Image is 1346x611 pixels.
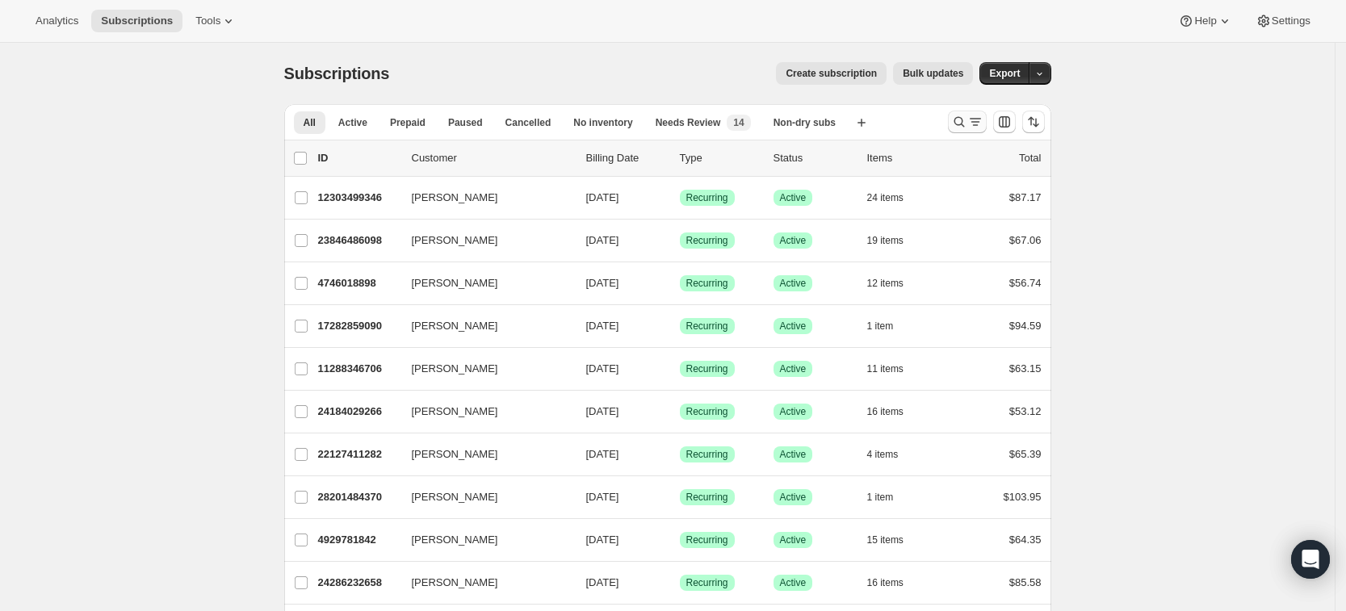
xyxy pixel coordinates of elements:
[1194,15,1216,27] span: Help
[867,529,921,551] button: 15 items
[573,116,632,129] span: No inventory
[780,576,807,589] span: Active
[412,318,498,334] span: [PERSON_NAME]
[686,234,728,247] span: Recurring
[318,150,399,166] p: ID
[412,275,498,291] span: [PERSON_NAME]
[893,62,973,85] button: Bulk updates
[318,532,399,548] p: 4929781842
[867,400,921,423] button: 16 items
[867,448,899,461] span: 4 items
[586,534,619,546] span: [DATE]
[1009,576,1042,588] span: $85.58
[867,576,904,589] span: 16 items
[867,272,921,295] button: 12 items
[686,320,728,333] span: Recurring
[867,150,948,166] div: Items
[686,448,728,461] span: Recurring
[656,116,721,129] span: Needs Review
[867,320,894,333] span: 1 item
[318,361,399,377] p: 11288346706
[318,486,1042,508] div: 28201484370[PERSON_NAME][DATE]SuccessRecurringSuccessActive1 item$103.95
[318,229,1042,252] div: 23846486098[PERSON_NAME][DATE]SuccessRecurringSuccessActive19 items$67.06
[776,62,887,85] button: Create subscription
[412,190,498,206] span: [PERSON_NAME]
[412,150,573,166] p: Customer
[318,150,1042,166] div: IDCustomerBilling DateTypeStatusItemsTotal
[284,65,390,82] span: Subscriptions
[979,62,1029,85] button: Export
[1168,10,1242,32] button: Help
[993,111,1016,133] button: Customize table column order and visibility
[867,358,921,380] button: 11 items
[318,318,399,334] p: 17282859090
[686,277,728,290] span: Recurring
[586,491,619,503] span: [DATE]
[402,228,564,253] button: [PERSON_NAME]
[780,448,807,461] span: Active
[318,443,1042,466] div: 22127411282[PERSON_NAME][DATE]SuccessRecurringSuccessActive4 items$65.39
[412,361,498,377] span: [PERSON_NAME]
[867,186,921,209] button: 24 items
[867,191,904,204] span: 24 items
[586,448,619,460] span: [DATE]
[195,15,220,27] span: Tools
[318,358,1042,380] div: 11288346706[PERSON_NAME][DATE]SuccessRecurringSuccessActive11 items$63.15
[686,576,728,589] span: Recurring
[867,234,904,247] span: 19 items
[586,576,619,588] span: [DATE]
[867,443,916,466] button: 4 items
[412,232,498,249] span: [PERSON_NAME]
[412,575,498,591] span: [PERSON_NAME]
[318,446,399,462] p: 22127411282
[1009,191,1042,203] span: $87.17
[402,484,564,510] button: [PERSON_NAME]
[1022,111,1045,133] button: Sort the results
[867,277,904,290] span: 12 items
[867,491,894,504] span: 1 item
[412,489,498,505] span: [PERSON_NAME]
[402,356,564,382] button: [PERSON_NAME]
[867,534,904,546] span: 15 items
[849,111,874,134] button: Create new view
[686,191,728,204] span: Recurring
[318,315,1042,337] div: 17282859090[PERSON_NAME][DATE]SuccessRecurringSuccessActive1 item$94.59
[402,399,564,425] button: [PERSON_NAME]
[318,400,1042,423] div: 24184029266[PERSON_NAME][DATE]SuccessRecurringSuccessActive16 items$53.12
[733,116,744,129] span: 14
[402,570,564,596] button: [PERSON_NAME]
[91,10,182,32] button: Subscriptions
[1019,150,1041,166] p: Total
[304,116,316,129] span: All
[318,489,399,505] p: 28201484370
[774,116,836,129] span: Non-dry subs
[780,191,807,204] span: Active
[780,362,807,375] span: Active
[867,486,912,508] button: 1 item
[26,10,88,32] button: Analytics
[402,185,564,211] button: [PERSON_NAME]
[1009,234,1042,246] span: $67.06
[586,277,619,289] span: [DATE]
[412,446,498,462] span: [PERSON_NAME]
[686,362,728,375] span: Recurring
[402,313,564,339] button: [PERSON_NAME]
[448,116,483,129] span: Paused
[774,150,854,166] p: Status
[686,491,728,504] span: Recurring
[867,362,904,375] span: 11 items
[1291,540,1330,579] div: Open Intercom Messenger
[318,571,1042,594] div: 24286232658[PERSON_NAME][DATE]SuccessRecurringSuccessActive16 items$85.58
[402,442,564,467] button: [PERSON_NAME]
[318,575,399,591] p: 24286232658
[989,67,1020,80] span: Export
[1004,491,1042,503] span: $103.95
[1009,534,1042,546] span: $64.35
[318,529,1042,551] div: 4929781842[PERSON_NAME][DATE]SuccessRecurringSuccessActive15 items$64.35
[586,405,619,417] span: [DATE]
[412,532,498,548] span: [PERSON_NAME]
[780,234,807,247] span: Active
[1272,15,1310,27] span: Settings
[338,116,367,129] span: Active
[586,234,619,246] span: [DATE]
